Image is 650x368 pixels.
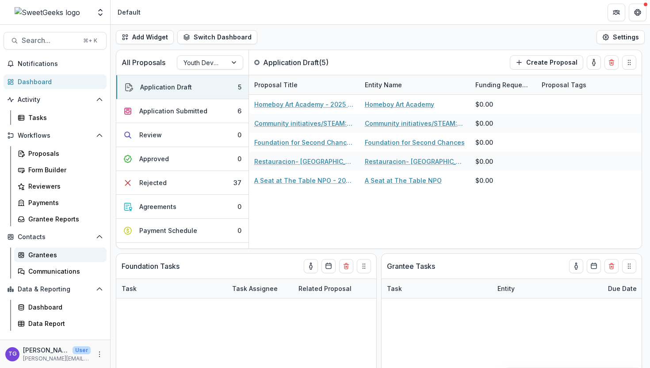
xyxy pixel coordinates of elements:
[629,4,646,21] button: Get Help
[4,282,107,296] button: Open Data & Reporting
[118,8,141,17] div: Default
[359,75,470,94] div: Entity Name
[140,82,192,92] div: Application Draft
[622,259,636,273] button: Drag
[475,157,493,166] div: $0.00
[249,75,359,94] div: Proposal Title
[608,4,625,21] button: Partners
[4,93,107,107] button: Open Activity
[227,284,283,293] div: Task Assignee
[14,110,107,125] a: Tasks
[28,198,99,207] div: Payments
[177,30,257,44] button: Switch Dashboard
[14,316,107,331] a: Data Report
[321,259,336,273] button: Calendar
[475,176,493,185] div: $0.00
[14,248,107,262] a: Grantees
[114,6,144,19] nav: breadcrumb
[254,138,354,147] a: Foundation for Second Chances - 2025 - Sweet Geeks Foundation Grant Application
[4,230,107,244] button: Open Contacts
[475,100,493,109] div: $0.00
[18,96,92,104] span: Activity
[73,346,91,354] p: User
[18,286,92,293] span: Data & Reporting
[536,80,592,89] div: Proposal Tags
[122,57,165,68] p: All Proposals
[18,77,99,86] div: Dashboard
[28,302,99,312] div: Dashboard
[622,55,636,70] button: Drag
[116,123,249,147] button: Review0
[116,30,174,44] button: Add Widget
[18,60,103,68] span: Notifications
[28,149,99,158] div: Proposals
[604,55,619,70] button: Delete card
[603,284,642,293] div: Due Date
[116,75,249,99] button: Application Draft5
[139,106,207,116] div: Application Submitted
[254,176,354,185] a: A Seat at The Table NPO - 2025 - Sweet Geeks Foundation Grant Application
[28,182,99,191] div: Reviewers
[4,32,107,50] button: Search...
[492,279,603,298] div: Entity
[23,345,69,355] p: [PERSON_NAME]
[365,157,465,166] a: Restauracion- [GEOGRAPHIC_DATA]
[139,130,162,139] div: Review
[23,355,91,363] p: [PERSON_NAME][EMAIL_ADDRESS][DOMAIN_NAME]
[116,284,142,293] div: Task
[387,261,435,271] p: Grantee Tasks
[22,36,78,45] span: Search...
[382,279,492,298] div: Task
[28,267,99,276] div: Communications
[116,279,227,298] div: Task
[139,178,167,187] div: Rejected
[263,57,329,68] p: Application Draft ( 5 )
[365,119,465,128] a: Community initiatives/STEAM:CODERS
[14,179,107,194] a: Reviewers
[94,349,105,360] button: More
[254,157,354,166] a: Restauracion- [GEOGRAPHIC_DATA] - 2025 - Sweet Geeks Foundation Grant Application
[510,55,583,70] button: Create Proposal
[237,130,241,139] div: 0
[28,165,99,174] div: Form Builder
[365,100,434,109] a: Homeboy Art Academy
[249,80,303,89] div: Proposal Title
[116,171,249,195] button: Rejected37
[14,146,107,161] a: Proposals
[14,195,107,210] a: Payments
[139,202,176,211] div: Agreements
[237,106,241,116] div: 6
[357,259,371,273] button: Drag
[237,226,241,235] div: 0
[604,259,619,273] button: Delete card
[470,75,536,94] div: Funding Requested
[365,176,442,185] a: A Seat at The Table NPO
[365,138,465,147] a: Foundation for Second Chances
[18,132,92,139] span: Workflows
[116,195,249,219] button: Agreements0
[569,259,583,273] button: toggle-assigned-to-me
[254,100,354,109] a: Homeboy Art Academy - 2025 - Sweet Geeks Foundation Grant Application
[536,75,647,94] div: Proposal Tags
[293,279,404,298] div: Related Proposal
[4,57,107,71] button: Notifications
[28,250,99,260] div: Grantees
[237,202,241,211] div: 0
[492,284,520,293] div: Entity
[304,259,318,273] button: toggle-assigned-to-me
[596,30,645,44] button: Settings
[382,284,407,293] div: Task
[139,226,197,235] div: Payment Schedule
[28,319,99,328] div: Data Report
[8,351,17,357] div: Theresa Gartland
[475,138,493,147] div: $0.00
[116,99,249,123] button: Application Submitted6
[470,80,536,89] div: Funding Requested
[4,128,107,143] button: Open Workflows
[254,119,354,128] a: Community initiatives/STEAM:CODERS - 2025 - Sweet Geeks Foundation Grant Application
[139,154,169,163] div: Approved
[14,163,107,177] a: Form Builder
